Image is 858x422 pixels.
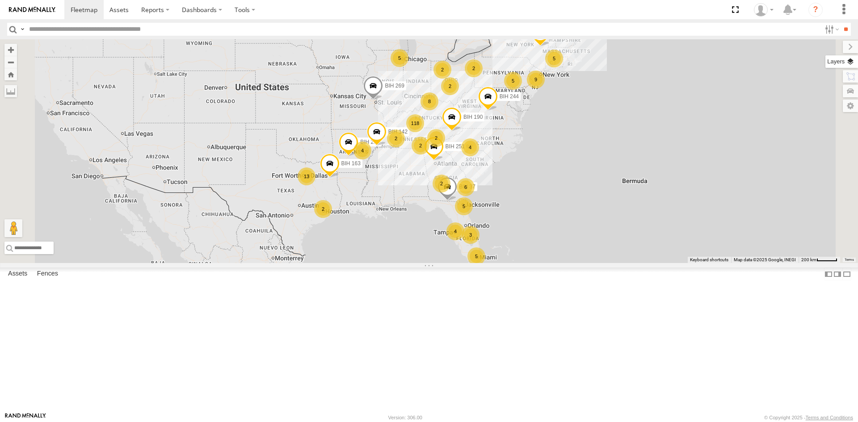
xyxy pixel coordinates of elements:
span: BIH 37 [459,184,475,190]
div: 3 [462,226,479,244]
span: 200 km [801,257,816,262]
div: 2 [465,59,483,77]
div: 5 [391,49,408,67]
div: © Copyright 2025 - [764,415,853,420]
span: BIH 163 [341,160,361,167]
label: Map Settings [843,100,858,112]
span: BIH 190 [463,114,483,120]
div: 4 [461,138,479,156]
div: 2 [387,130,405,147]
div: 4 [446,222,464,240]
i: ? [808,3,823,17]
button: Zoom Home [4,68,17,80]
button: Keyboard shortcuts [690,257,728,263]
div: 5 [545,50,563,67]
a: Terms (opens in new tab) [845,258,854,262]
div: 6 [457,178,475,196]
div: 2 [441,77,459,95]
span: BIH 253 [360,138,379,145]
div: 2 [433,175,450,192]
div: 2 [427,129,445,147]
span: BIH 244 [500,93,519,100]
div: 9 [527,71,545,88]
div: 2 [433,61,451,79]
label: Assets [4,268,32,280]
button: Zoom in [4,44,17,56]
label: Fences [33,268,63,280]
label: Hide Summary Table [842,267,851,280]
div: 2 [412,137,429,155]
div: 5 [455,197,473,215]
span: BIH 142 [388,129,408,135]
span: Map data ©2025 Google, INEGI [734,257,796,262]
label: Measure [4,85,17,97]
img: rand-logo.svg [9,7,55,13]
label: Search Query [19,23,26,36]
label: Dock Summary Table to the Right [833,267,842,280]
div: 5 [467,247,485,265]
div: 118 [406,114,424,132]
button: Map Scale: 200 km per 43 pixels [799,257,840,263]
div: 2 [314,200,332,218]
div: 8 [421,92,438,110]
div: 4 [353,142,371,159]
button: Drag Pegman onto the map to open Street View [4,219,22,237]
div: 5 [504,72,522,90]
div: 13 [298,167,315,185]
span: BIH 251 [446,143,465,150]
span: BIH 269 [385,83,404,89]
button: Zoom out [4,56,17,68]
a: Terms and Conditions [806,415,853,420]
div: Nele . [751,3,777,17]
a: Visit our Website [5,413,46,422]
div: Version: 306.00 [388,415,422,420]
label: Dock Summary Table to the Left [824,267,833,280]
label: Search Filter Options [821,23,841,36]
